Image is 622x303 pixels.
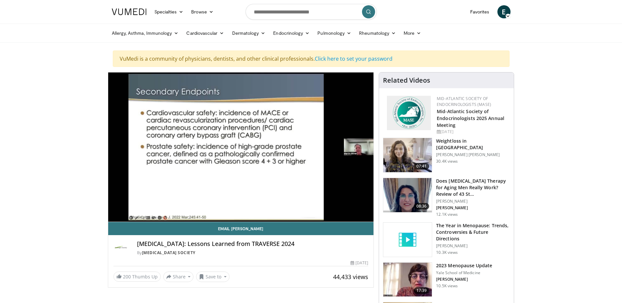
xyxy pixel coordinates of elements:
[414,203,430,210] span: 08:36
[436,205,510,211] p: [PERSON_NAME]
[108,72,374,222] video-js: Video Player
[383,223,432,257] img: video_placeholder_short.svg
[163,272,194,282] button: Share
[436,243,510,249] p: [PERSON_NAME]
[436,270,492,275] p: Yale School of Medicine
[383,178,510,217] a: 08:36 Does [MEDICAL_DATA] Therapy for Aging Men Really Work? Review of 43 St… [PERSON_NAME] [PERS...
[436,262,492,269] h3: 2023 Menopause Update
[315,55,392,62] a: Click here to set your password
[228,27,270,40] a: Dermatology
[383,178,432,212] img: 1fb63f24-3a49-41d9-af93-8ce49bfb7a73.png.150x105_q85_crop-smart_upscale.png
[383,138,432,172] img: 9983fed1-7565-45be-8934-aef1103ce6e2.150x105_q85_crop-smart_upscale.jpg
[123,273,131,280] span: 200
[313,27,355,40] a: Pulmonology
[383,138,510,172] a: 07:41 Weightloss in [GEOGRAPHIC_DATA] [PERSON_NAME] [PERSON_NAME] 30.4K views
[437,129,509,135] div: [DATE]
[355,27,400,40] a: Rheumatology
[383,222,510,257] a: The Year in Menopause: Trends, Controversies & Future Directions [PERSON_NAME] 10.3K views
[436,222,510,242] h3: The Year in Menopause: Trends, Controversies & Future Directions
[187,5,217,18] a: Browse
[436,250,458,255] p: 10.3K views
[333,273,368,281] span: 44,433 views
[400,27,425,40] a: More
[497,5,511,18] a: E
[436,277,492,282] p: [PERSON_NAME]
[113,272,161,282] a: 200 Thumbs Up
[351,260,368,266] div: [DATE]
[196,272,230,282] button: Save to
[383,262,510,297] a: 17:39 2023 Menopause Update Yale School of Medicine [PERSON_NAME] 10.5K views
[182,27,228,40] a: Cardiovascular
[112,9,147,15] img: VuMedi Logo
[466,5,493,18] a: Favorites
[387,96,431,130] img: f382488c-070d-4809-84b7-f09b370f5972.png.150x105_q85_autocrop_double_scale_upscale_version-0.2.png
[113,51,510,67] div: VuMedi is a community of physicians, dentists, and other clinical professionals.
[383,76,430,84] h4: Related Videos
[383,263,432,297] img: 1b7e2ecf-010f-4a61-8cdc-5c411c26c8d3.150x105_q85_crop-smart_upscale.jpg
[436,199,510,204] p: [PERSON_NAME]
[246,4,377,20] input: Search topics, interventions
[437,96,491,107] a: Mid-Atlantic Society of Endocrinologists (MASE)
[142,250,195,255] a: [MEDICAL_DATA] Society
[414,287,430,294] span: 17:39
[137,240,369,248] h4: [MEDICAL_DATA]: Lessons Learned from TRAVERSE 2024
[437,108,504,128] a: Mid-Atlantic Society of Endocrinologists 2025 Annual Meeting
[436,178,510,197] h3: Does [MEDICAL_DATA] Therapy for Aging Men Really Work? Review of 43 St…
[108,27,183,40] a: Allergy, Asthma, Immunology
[436,138,510,151] h3: Weightloss in [GEOGRAPHIC_DATA]
[436,212,458,217] p: 12.1K views
[414,163,430,170] span: 07:41
[436,283,458,289] p: 10.5K views
[436,152,510,157] p: [PERSON_NAME] [PERSON_NAME]
[150,5,188,18] a: Specialties
[113,240,129,256] img: Androgen Society
[108,222,374,235] a: Email [PERSON_NAME]
[137,250,369,256] div: By
[436,159,458,164] p: 30.4K views
[269,27,313,40] a: Endocrinology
